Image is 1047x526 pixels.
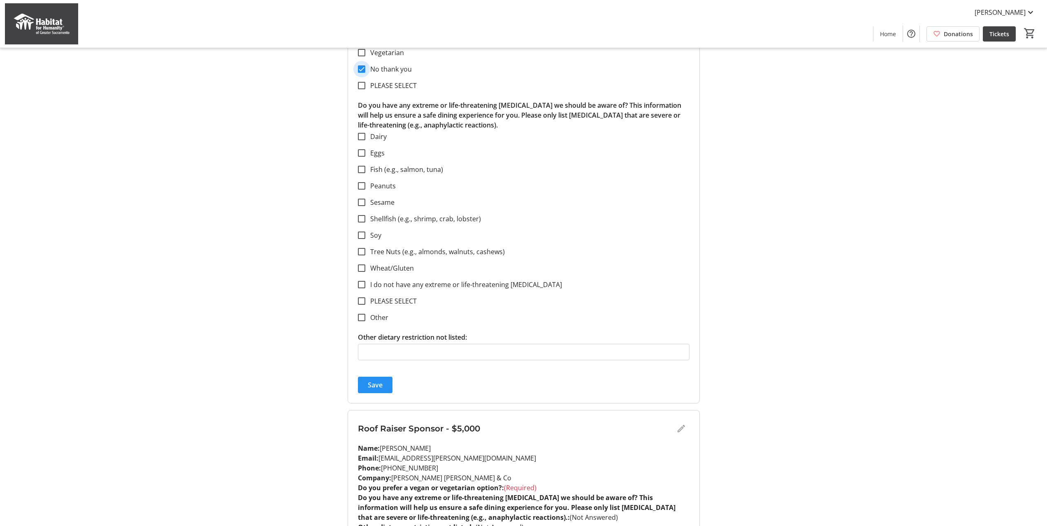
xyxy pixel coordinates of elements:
span: Tickets [989,30,1009,38]
button: [PERSON_NAME] [968,6,1042,19]
p: [PHONE_NUMBER] [358,463,689,473]
label: Sesame [365,197,395,207]
a: Tickets [983,26,1016,42]
p: Do you have any extreme or life-threatening [MEDICAL_DATA] we should be aware of? This informatio... [358,100,689,130]
strong: Do you have any extreme or life-threatening [MEDICAL_DATA] we should be aware of? This informatio... [358,493,676,522]
label: Dairy [365,132,387,141]
label: Fish (e.g., salmon, tuna) [365,165,443,174]
strong: Do you prefer a vegan or vegetarian option?: [358,483,504,492]
strong: Name: [358,444,380,453]
h3: Roof Raiser Sponsor - $5,000 [358,422,673,435]
strong: Company: [358,473,391,482]
span: Save [368,380,383,390]
button: Save [358,377,392,393]
label: Other dietary restriction not listed: [358,332,467,342]
label: No thank you [365,64,412,74]
label: I do not have any extreme or life-threatening [MEDICAL_DATA] [365,280,562,290]
p: [EMAIL_ADDRESS][PERSON_NAME][DOMAIN_NAME] [358,453,689,463]
a: Home [873,26,903,42]
span: Donations [944,30,973,38]
button: Help [903,25,919,42]
span: [PERSON_NAME] [975,7,1026,17]
label: Soy [365,230,381,240]
span: (Required) [504,483,536,492]
span: Home [880,30,896,38]
label: PLEASE SELECT [365,296,417,306]
p: [PERSON_NAME] [PERSON_NAME] & Co [358,473,689,483]
strong: Phone: [358,463,381,473]
label: Shellfish (e.g., shrimp, crab, lobster) [365,214,481,224]
label: Other [365,313,388,322]
label: Vegetarian [365,48,404,58]
a: Donations [926,26,980,42]
label: Tree Nuts (e.g., almonds, walnuts, cashews) [365,247,505,257]
p: [PERSON_NAME] [358,443,689,453]
label: Wheat/Gluten [365,263,414,273]
strong: Email: [358,454,378,463]
label: Peanuts [365,181,396,191]
button: Cart [1022,26,1037,41]
img: Habitat for Humanity of Greater Sacramento's Logo [5,3,78,44]
span: (Not Answered) [570,513,618,522]
label: Eggs [365,148,385,158]
label: PLEASE SELECT [365,81,417,90]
